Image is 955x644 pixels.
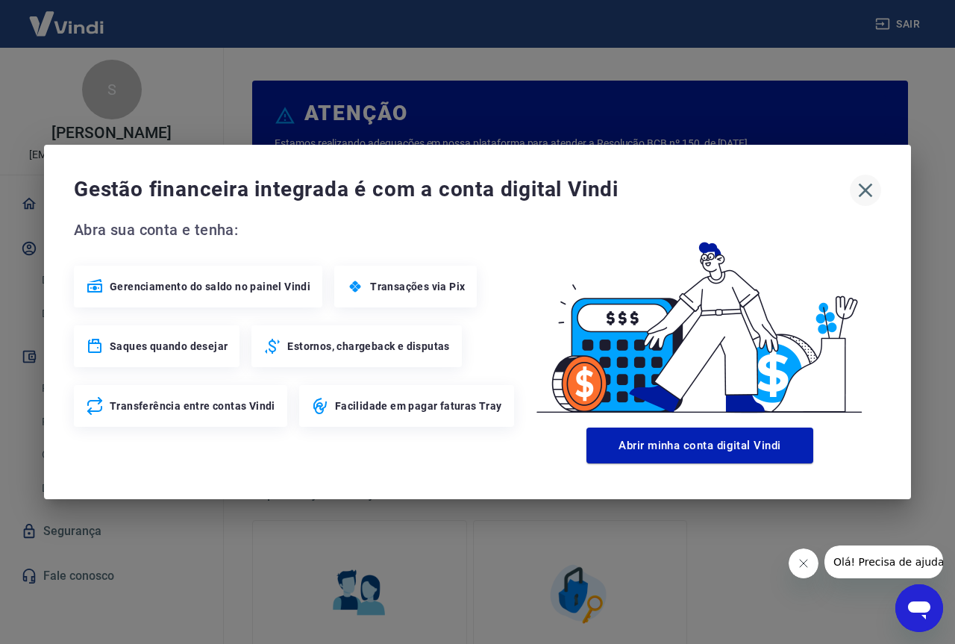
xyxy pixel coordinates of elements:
[110,339,228,354] span: Saques quando desejar
[110,398,275,413] span: Transferência entre contas Vindi
[287,339,449,354] span: Estornos, chargeback e disputas
[9,10,125,22] span: Olá! Precisa de ajuda?
[74,175,850,204] span: Gestão financeira integrada é com a conta digital Vindi
[789,548,818,578] iframe: Fechar mensagem
[519,218,881,422] img: Good Billing
[370,279,465,294] span: Transações via Pix
[824,545,943,578] iframe: Mensagem da empresa
[335,398,502,413] span: Facilidade em pagar faturas Tray
[110,279,310,294] span: Gerenciamento do saldo no painel Vindi
[895,584,943,632] iframe: Botão para abrir a janela de mensagens
[74,218,519,242] span: Abra sua conta e tenha:
[586,428,813,463] button: Abrir minha conta digital Vindi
